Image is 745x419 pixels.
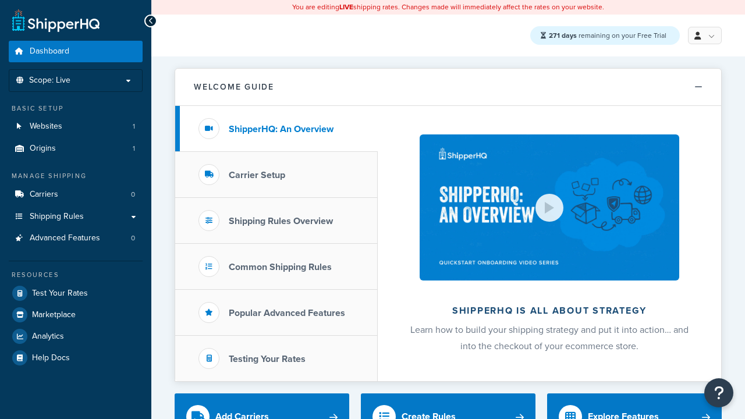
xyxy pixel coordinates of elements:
[9,283,143,304] a: Test Your Rates
[9,116,143,137] li: Websites
[131,190,135,200] span: 0
[9,228,143,249] li: Advanced Features
[131,233,135,243] span: 0
[32,332,64,342] span: Analytics
[133,144,135,154] span: 1
[549,30,666,41] span: remaining on your Free Trial
[32,289,88,299] span: Test Your Rates
[549,30,577,41] strong: 271 days
[30,47,69,56] span: Dashboard
[194,83,274,91] h2: Welcome Guide
[29,76,70,86] span: Scope: Live
[9,41,143,62] a: Dashboard
[9,104,143,113] div: Basic Setup
[704,378,733,407] button: Open Resource Center
[175,69,721,106] button: Welcome Guide
[229,124,334,134] h3: ShipperHQ: An Overview
[229,308,345,318] h3: Popular Advanced Features
[9,347,143,368] a: Help Docs
[9,116,143,137] a: Websites1
[229,216,333,226] h3: Shipping Rules Overview
[9,184,143,205] li: Carriers
[133,122,135,132] span: 1
[32,353,70,363] span: Help Docs
[9,184,143,205] a: Carriers0
[339,2,353,12] b: LIVE
[420,134,679,280] img: ShipperHQ is all about strategy
[9,171,143,181] div: Manage Shipping
[229,354,306,364] h3: Testing Your Rates
[410,323,689,353] span: Learn how to build your shipping strategy and put it into action… and into the checkout of your e...
[9,206,143,228] a: Shipping Rules
[30,190,58,200] span: Carriers
[229,262,332,272] h3: Common Shipping Rules
[9,326,143,347] a: Analytics
[30,212,84,222] span: Shipping Rules
[30,122,62,132] span: Websites
[30,144,56,154] span: Origins
[9,270,143,280] div: Resources
[9,304,143,325] a: Marketplace
[30,233,100,243] span: Advanced Features
[9,138,143,159] a: Origins1
[9,228,143,249] a: Advanced Features0
[409,306,690,316] h2: ShipperHQ is all about strategy
[9,138,143,159] li: Origins
[229,170,285,180] h3: Carrier Setup
[32,310,76,320] span: Marketplace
